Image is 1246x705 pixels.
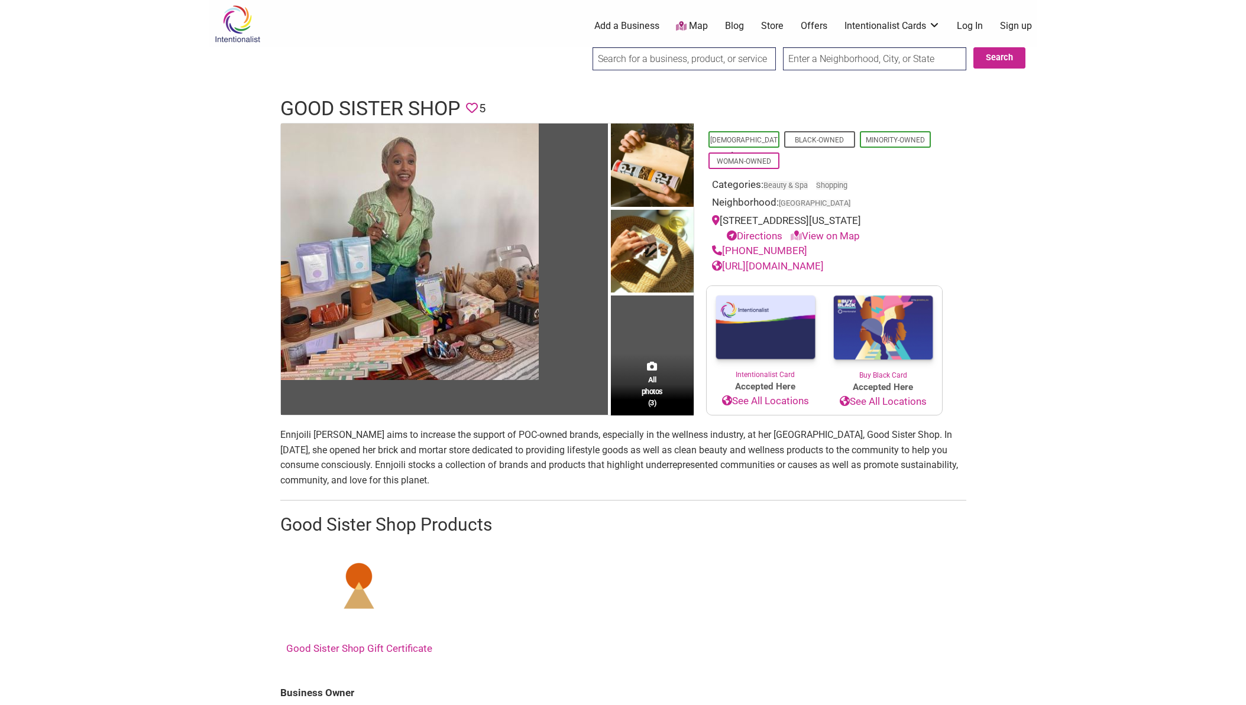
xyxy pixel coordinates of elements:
p: Ennjoili [PERSON_NAME] aims to increase the support of POC-owned brands, especially in the wellne... [280,427,966,488]
img: Good Sister Shop [611,210,694,295]
a: Intentionalist Cards [844,20,940,33]
a: Directions [727,230,782,242]
a: Offers [801,20,827,33]
a: See All Locations [707,394,824,409]
a: Intentionalist Card [707,286,824,380]
div: Categories: [712,177,937,196]
div: Neighborhood: [712,195,937,213]
a: [DEMOGRAPHIC_DATA]-Owned [710,136,778,160]
div: [STREET_ADDRESS][US_STATE] [712,213,937,243]
span: Accepted Here [824,381,942,394]
a: Beauty & Spa [763,181,808,190]
h1: Good Sister Shop [280,95,460,123]
a: Log In [957,20,983,33]
span: 5 [479,99,486,118]
input: Search for a business, product, or service [593,47,776,70]
a: Buy Black Card [824,286,942,381]
img: Buy Black Card [824,286,942,370]
a: See All Locations [824,394,942,410]
a: Add a Business [594,20,659,33]
a: [PHONE_NUMBER] [712,245,807,256]
a: Black-Owned [795,136,844,144]
button: Search [973,47,1025,69]
a: [URL][DOMAIN_NAME] [712,260,824,272]
a: Woman-Owned [717,157,771,165]
a: Good Sister Shop Gift Certificate [286,553,432,654]
img: Good Sister Shop [281,124,539,380]
a: View on Map [791,230,860,242]
img: Intentionalist Card [707,286,824,369]
h2: Good Sister Shop Products [280,512,966,537]
a: Shopping [816,181,847,190]
a: Map [676,20,708,33]
input: Enter a Neighborhood, City, or State [783,47,966,70]
span: All photos (3) [642,374,663,408]
a: Minority-Owned [866,136,925,144]
img: Good Sister Shop [611,124,694,210]
img: Intentionalist [209,5,266,43]
a: Store [761,20,784,33]
a: Sign up [1000,20,1032,33]
a: Blog [725,20,744,33]
span: [GEOGRAPHIC_DATA] [779,200,850,207]
span: Accepted Here [707,380,824,394]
